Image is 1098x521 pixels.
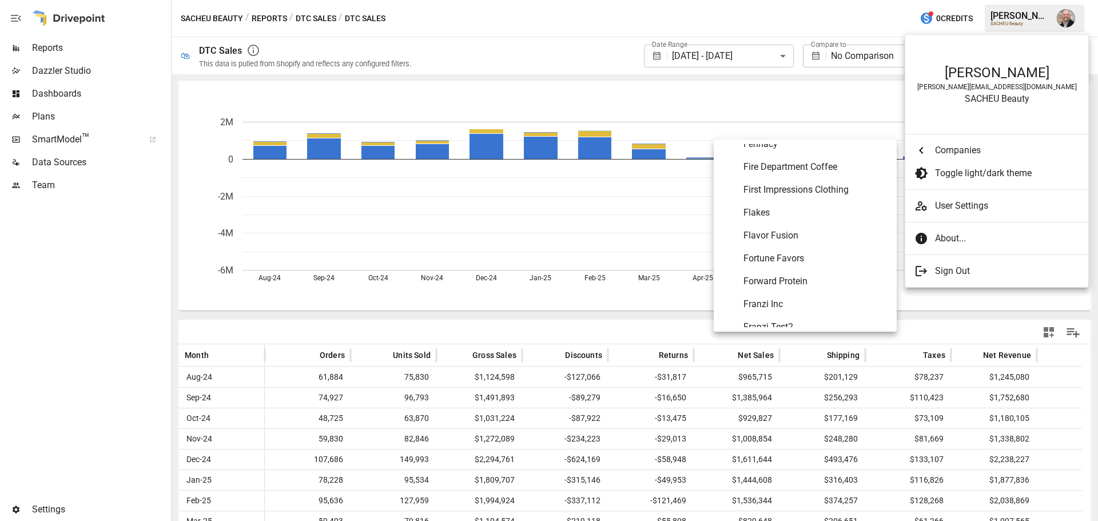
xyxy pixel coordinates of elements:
div: SACHEU Beauty [917,93,1077,104]
span: Fennacy [743,137,888,151]
span: Toggle light/dark theme [935,166,1079,180]
span: User Settings [935,199,1079,213]
span: Fire Department Coffee [743,160,888,174]
span: Sign Out [935,264,1079,278]
div: [PERSON_NAME] [917,65,1077,81]
div: [PERSON_NAME][EMAIL_ADDRESS][DOMAIN_NAME] [917,83,1077,91]
span: Forward Protein [743,275,888,288]
span: About... [935,232,1079,245]
span: Flakes [743,206,888,220]
span: Flavor Fusion [743,229,888,242]
span: First Impressions Clothing [743,183,888,197]
span: Franzi Test2 [743,320,888,334]
span: Companies [935,144,1079,157]
span: Fortune Favors [743,252,888,265]
span: Franzi Inc [743,297,888,311]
